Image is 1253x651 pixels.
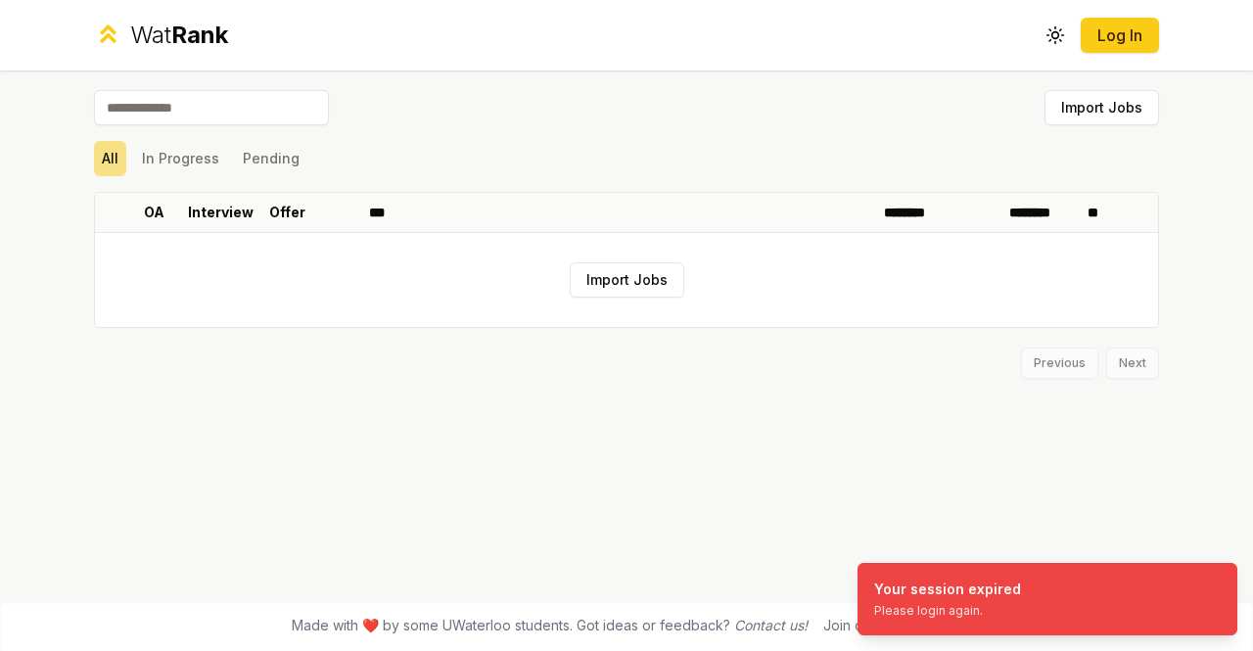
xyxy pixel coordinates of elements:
button: Import Jobs [1044,90,1159,125]
a: Contact us! [734,617,808,633]
a: Log In [1096,23,1143,47]
button: Import Jobs [570,262,684,298]
a: WatRank [94,20,228,51]
button: Log In [1081,18,1159,53]
button: All [94,141,126,176]
p: OA [144,203,164,222]
div: Please login again. [874,603,1021,619]
div: Join our discord! [823,616,932,635]
div: Wat [130,20,228,51]
p: Interview [188,203,254,222]
p: Offer [269,203,305,222]
button: Pending [235,141,307,176]
div: Your session expired [874,580,1021,599]
button: In Progress [134,141,227,176]
span: Made with ❤️ by some UWaterloo students. Got ideas or feedback? [292,616,808,635]
span: Rank [171,21,228,49]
